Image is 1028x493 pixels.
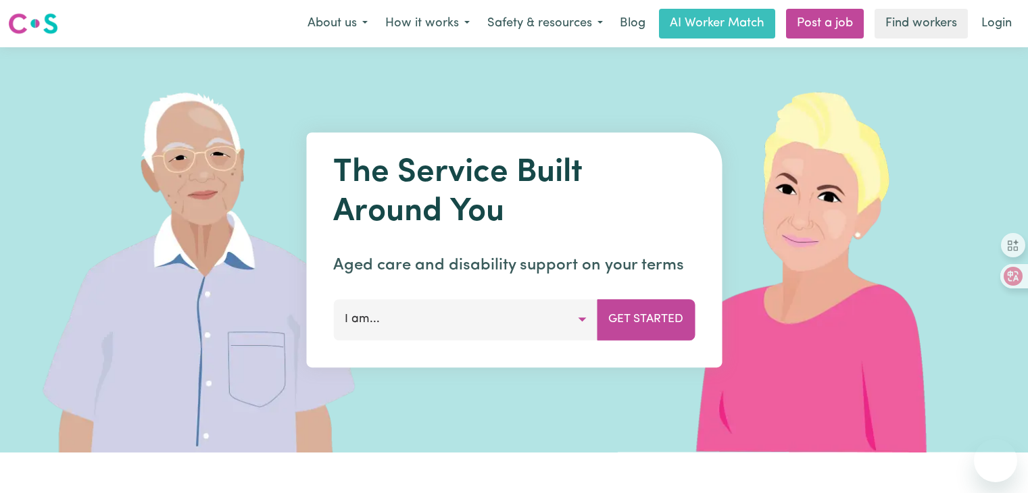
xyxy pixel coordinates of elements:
a: Find workers [875,9,968,38]
a: AI Worker Match [659,9,775,38]
button: Safety & resources [479,9,612,38]
button: Get Started [597,299,695,340]
a: Login [973,9,1020,38]
button: How it works [376,9,479,38]
h1: The Service Built Around You [333,154,695,232]
a: Post a job [786,9,864,38]
iframe: Button to launch messaging window [974,439,1017,482]
a: Blog [612,9,654,38]
p: Aged care and disability support on your terms [333,253,695,278]
button: I am... [333,299,597,340]
button: About us [299,9,376,38]
a: Careseekers logo [8,8,58,39]
img: Careseekers logo [8,11,58,36]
